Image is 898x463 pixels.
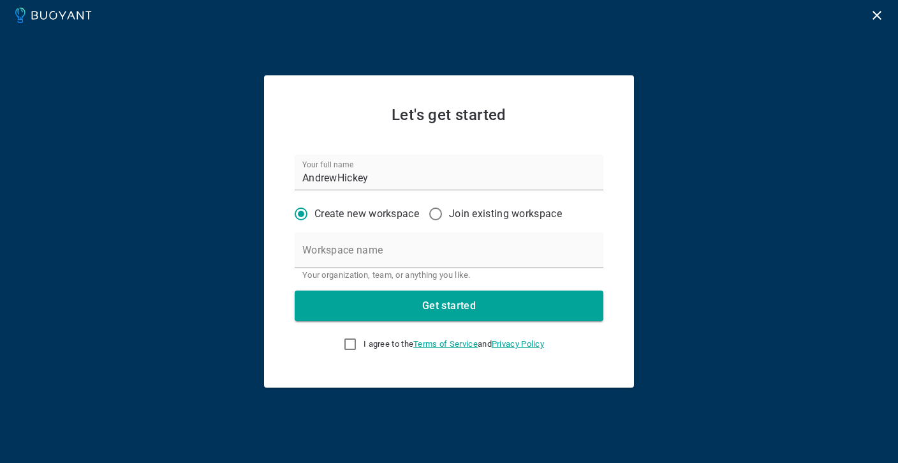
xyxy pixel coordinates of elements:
p: Join existing workspace [449,208,562,220]
p: Your organization, team, or anything you like. [302,270,596,280]
button: Get started [295,291,603,321]
button: Logout [866,4,888,26]
a: Terms of Service [413,339,478,349]
span: I agree to the and [364,339,544,349]
a: Logout [866,8,888,20]
p: Create new workspace [314,208,419,220]
label: Your full name [302,159,353,170]
a: Privacy Policy [492,339,544,349]
h4: Get started [422,300,476,312]
h2: Let's get started [295,106,603,124]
